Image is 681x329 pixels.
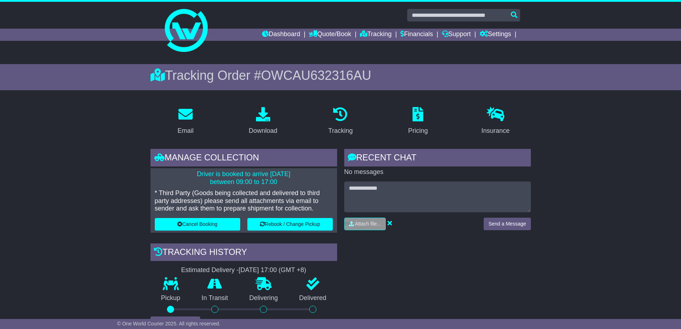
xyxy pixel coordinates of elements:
[344,149,531,168] div: RECENT CHAT
[244,105,282,138] a: Download
[408,126,428,136] div: Pricing
[150,68,531,83] div: Tracking Order #
[239,294,289,302] p: Delivering
[249,126,277,136] div: Download
[404,105,433,138] a: Pricing
[480,29,511,41] a: Settings
[155,170,333,186] p: Driver is booked to arrive [DATE] between 09:00 to 17:00
[288,294,337,302] p: Delivered
[261,68,371,83] span: OWCAU632316AU
[117,321,221,326] span: © One World Courier 2025. All rights reserved.
[324,105,357,138] a: Tracking
[150,294,191,302] p: Pickup
[191,294,239,302] p: In Transit
[477,105,514,138] a: Insurance
[150,243,337,263] div: Tracking history
[247,218,333,231] button: Rebook / Change Pickup
[239,266,306,274] div: [DATE] 17:00 (GMT +8)
[360,29,391,41] a: Tracking
[262,29,300,41] a: Dashboard
[344,168,531,176] p: No messages
[442,29,471,41] a: Support
[484,218,531,230] button: Send a Message
[150,149,337,168] div: Manage collection
[309,29,351,41] a: Quote/Book
[155,218,240,231] button: Cancel Booking
[482,126,510,136] div: Insurance
[155,189,333,213] p: * Third Party (Goods being collected and delivered to third party addresses) please send all atta...
[400,29,433,41] a: Financials
[173,105,198,138] a: Email
[150,316,200,329] button: View Full Tracking
[328,126,352,136] div: Tracking
[150,266,337,274] div: Estimated Delivery -
[177,126,193,136] div: Email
